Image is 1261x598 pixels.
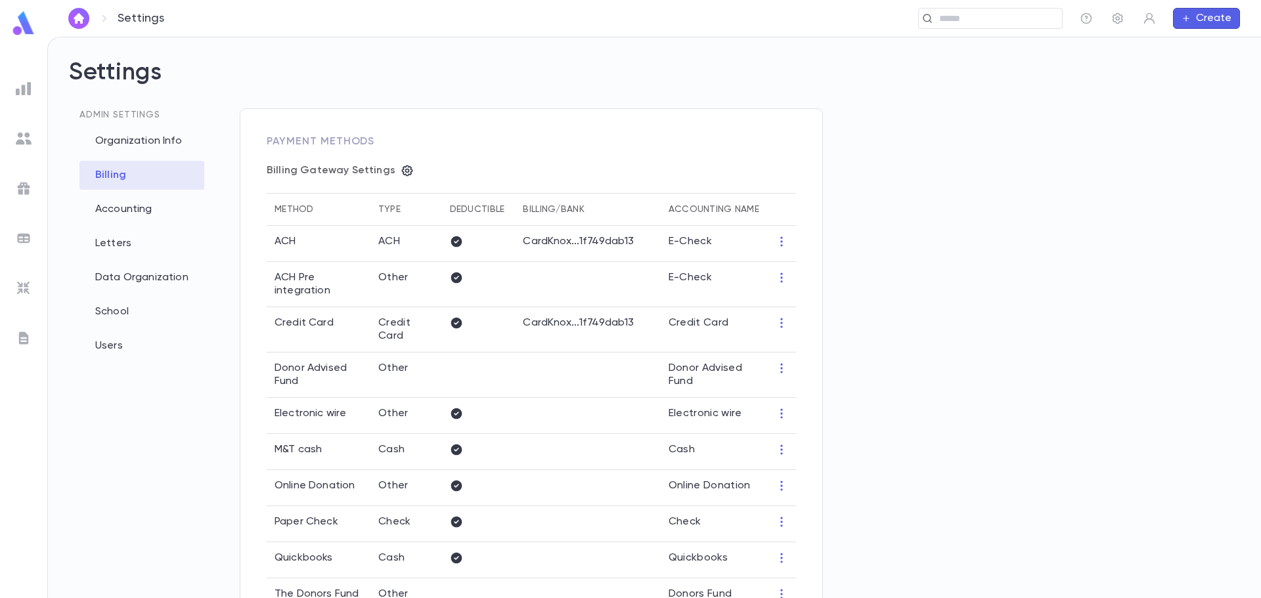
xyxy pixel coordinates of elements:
th: Deductible [442,194,516,226]
p: Online Donation [275,479,355,492]
p: Electronic wire [275,407,346,420]
img: campaigns_grey.99e729a5f7ee94e3726e6486bddda8f1.svg [16,181,32,196]
td: ACH [370,226,442,262]
p: M&T cash [275,443,322,456]
p: CardKnox ... 1f749dab13 [523,316,652,330]
td: Online Donation [661,470,767,506]
td: Quickbooks [661,542,767,578]
p: Credit Card [275,316,334,330]
p: CardKnox ... 1f749dab13 [523,235,652,248]
p: Settings [118,11,164,26]
td: Credit Card [370,307,442,352]
td: Cash [370,542,442,578]
img: imports_grey.530a8a0e642e233f2baf0ef88e8c9fcb.svg [16,280,32,296]
img: reports_grey.c525e4749d1bce6a11f5fe2a8de1b229.svg [16,81,32,96]
button: Create [1173,8,1240,29]
td: Check [370,506,442,542]
div: Organization Info [79,127,204,156]
img: logo [11,11,37,36]
th: Billing/Bank [515,194,660,226]
p: ACH [275,235,296,248]
img: home_white.a664292cf8c1dea59945f0da9f25487c.svg [71,13,87,24]
th: Type [370,194,442,226]
td: Cash [661,434,767,470]
th: Method [267,194,370,226]
td: Electronic wire [661,398,767,434]
p: Quickbooks [275,551,333,565]
td: E-Check [661,226,767,262]
div: Data Organization [79,263,204,292]
p: ACH Pre integration [275,271,363,297]
div: Users [79,331,204,360]
img: letters_grey.7941b92b52307dd3b8a917253454ce1c.svg [16,330,32,346]
td: Check [661,506,767,542]
img: batches_grey.339ca447c9d9533ef1741baa751efc33.svg [16,230,32,246]
span: Admin Settings [79,110,160,119]
th: Accounting Name [661,194,767,226]
td: Donor Advised Fund [661,352,767,398]
td: Other [370,352,442,398]
img: students_grey.60c7aba0da46da39d6d829b817ac14fc.svg [16,131,32,146]
div: Letters [79,229,204,258]
td: Other [370,398,442,434]
div: Billing [79,161,204,190]
td: Other [370,262,442,307]
p: Donor Advised Fund [275,362,363,388]
h2: Settings [69,58,1240,108]
td: Other [370,470,442,506]
td: E-Check [661,262,767,307]
div: School [79,297,204,326]
p: Billing Gateway Settings [267,164,395,177]
td: Credit Card [661,307,767,352]
span: Payment Methods [267,137,374,147]
td: Cash [370,434,442,470]
div: Accounting [79,195,204,224]
p: Paper Check [275,515,338,528]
